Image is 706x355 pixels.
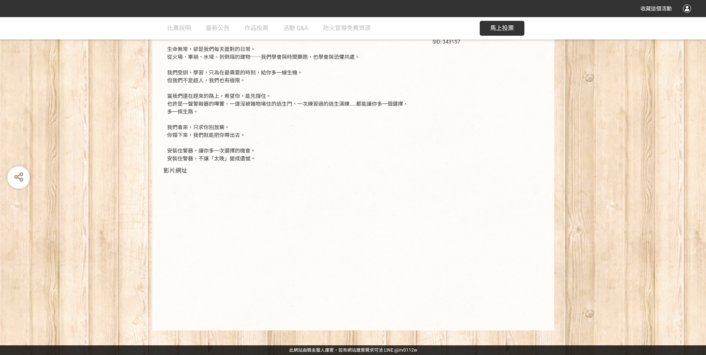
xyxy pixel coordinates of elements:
[283,17,308,39] a: 活動 Q&A
[283,25,308,32] span: 活動 Q&A
[640,6,672,12] span: 收藏這個活動
[163,167,187,174] span: 影片網址
[432,39,460,45] span: SID: 343157
[245,17,268,39] a: 作品投票
[323,17,371,39] a: 防火宣導免費資源
[394,348,417,353] a: @irv0112w
[323,25,371,32] span: 防火宣導免費資源
[289,348,417,353] span: 可洽 LINE:
[245,25,268,32] span: 作品投票
[206,17,230,39] a: 最新公告
[167,22,410,163] div: 「再撐一下就好！」 這句話，我們常說給消防同事聽，但也希望......你能平安的等待我們到來。 生命無常，卻是我們每天面對的日常。 從火場、車禍、水域、到倒塌的建物──我們學會與時間賽跑，也學會...
[490,25,514,32] span: 馬上投票
[206,25,230,32] span: 最新公告
[480,21,524,36] button: 馬上投票
[167,25,191,32] span: 比賽說明
[167,17,191,39] a: 比賽說明
[289,348,374,353] a: 此網站由獎金獵人建置，若有網站建置需求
